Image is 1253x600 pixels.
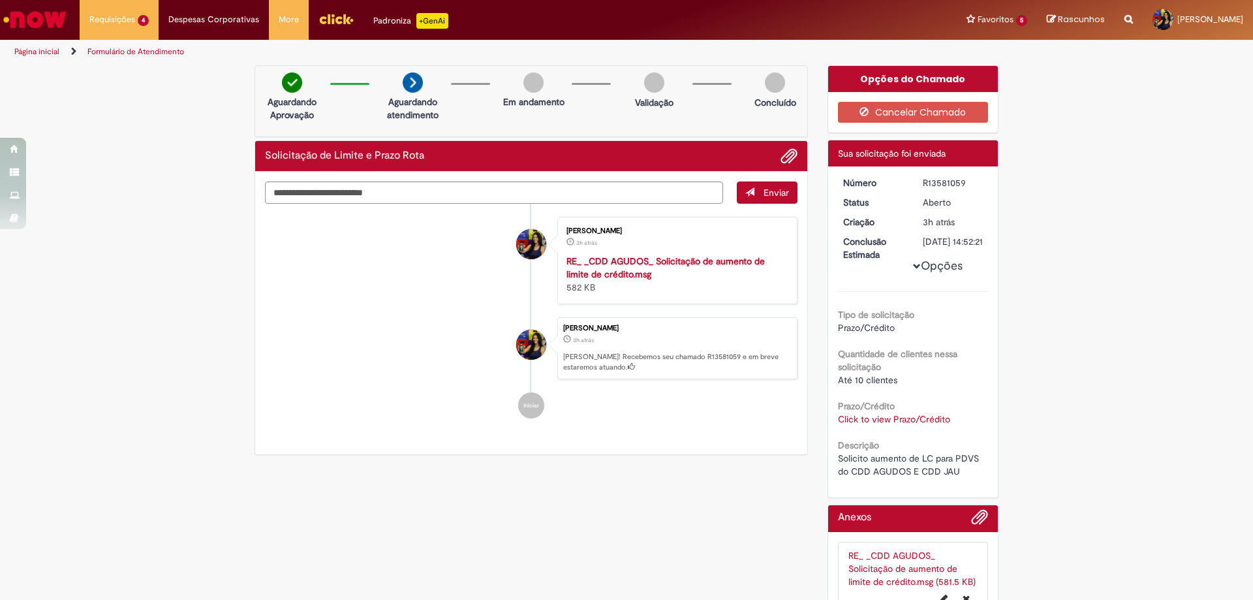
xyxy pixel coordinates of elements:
[138,15,149,26] span: 4
[416,13,448,29] p: +GenAi
[373,13,448,29] div: Padroniza
[635,96,673,109] p: Validação
[838,439,879,451] b: Descrição
[566,227,784,235] div: [PERSON_NAME]
[265,204,797,432] ul: Histórico de tíquete
[923,215,983,229] div: 30/09/2025 11:52:16
[576,239,597,247] span: 3h atrás
[923,235,983,248] div: [DATE] 14:52:21
[265,150,424,162] h2: Solicitação de Limite e Prazo Rota Histórico de tíquete
[279,13,299,26] span: More
[765,72,785,93] img: img-circle-grey.png
[516,229,546,259] div: Ana Caroline Menossi
[838,400,895,412] b: Prazo/Crédito
[563,352,790,372] p: [PERSON_NAME]! Recebemos seu chamado R13581059 e em breve estaremos atuando.
[566,255,765,280] a: RE_ _CDD AGUDOS_ Solicitação de aumento de limite de crédito.msg
[381,95,444,121] p: Aguardando atendimento
[87,46,184,57] a: Formulário de Atendimento
[833,235,914,261] dt: Conclusão Estimada
[318,9,354,29] img: click_logo_yellow_360x200.png
[14,46,59,57] a: Página inicial
[838,322,895,334] span: Prazo/Crédito
[838,413,950,425] a: Click to view Prazo/Crédito
[573,336,594,344] time: 30/09/2025 11:52:16
[516,330,546,360] div: Ana Caroline Menossi
[781,148,797,165] button: Adicionar anexos
[923,196,983,209] div: Aberto
[838,348,957,373] b: Quantidade de clientes nessa solicitação
[403,72,423,93] img: arrow-next.png
[923,216,955,228] span: 3h atrás
[265,317,797,380] li: Ana Caroline Menossi
[644,72,664,93] img: img-circle-grey.png
[1016,15,1027,26] span: 5
[576,239,597,247] time: 30/09/2025 11:52:00
[923,176,983,189] div: R13581059
[265,182,723,204] textarea: Digite sua mensagem aqui...
[838,374,897,386] span: Até 10 clientes
[828,66,998,92] div: Opções do Chamado
[563,324,790,332] div: [PERSON_NAME]
[754,96,796,109] p: Concluído
[838,512,871,524] h2: Anexos
[1177,14,1243,25] span: [PERSON_NAME]
[10,40,826,64] ul: Trilhas de página
[89,13,135,26] span: Requisições
[848,550,976,588] a: RE_ _CDD AGUDOS_ Solicitação de aumento de limite de crédito.msg (581.5 KB)
[833,215,914,229] dt: Criação
[523,72,544,93] img: img-circle-grey.png
[260,95,324,121] p: Aguardando Aprovação
[1047,14,1105,26] a: Rascunhos
[838,102,989,123] button: Cancelar Chamado
[1058,13,1105,25] span: Rascunhos
[573,336,594,344] span: 3h atrás
[838,452,982,477] span: Solicito aumento de LC para PDVS do CDD AGUDOS E CDD JAU
[833,196,914,209] dt: Status
[566,255,784,294] div: 582 KB
[282,72,302,93] img: check-circle-green.png
[168,13,259,26] span: Despesas Corporativas
[764,187,789,198] span: Enviar
[971,509,988,532] button: Adicionar anexos
[833,176,914,189] dt: Número
[978,13,1013,26] span: Favoritos
[737,182,797,204] button: Enviar
[838,148,946,159] span: Sua solicitação foi enviada
[503,95,565,108] p: Em andamento
[838,309,914,321] b: Tipo de solicitação
[1,7,69,33] img: ServiceNow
